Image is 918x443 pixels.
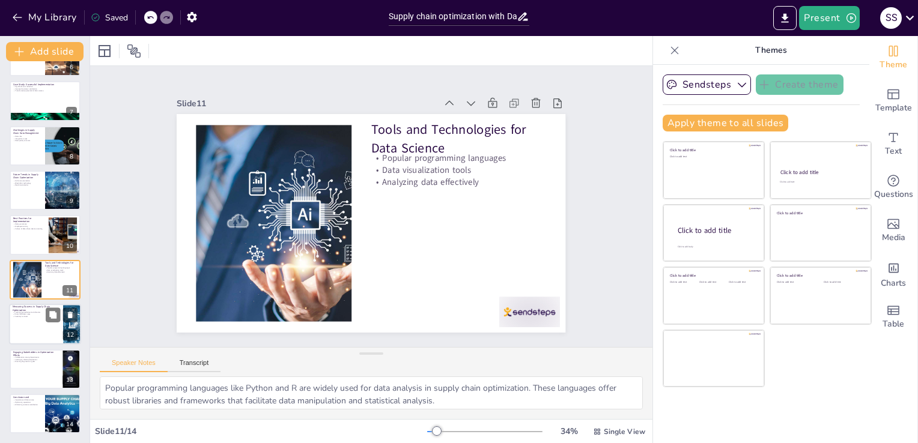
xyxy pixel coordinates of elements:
[13,399,41,402] p: Importance of data science
[13,401,41,403] p: Optimizing operations
[6,42,84,61] button: Add slide
[168,359,221,372] button: Transcript
[378,164,552,212] p: Data visualization tools
[777,210,863,215] div: Click to add title
[9,8,82,27] button: My Library
[10,349,81,389] div: 13
[882,231,905,244] span: Media
[869,209,917,252] div: Add images, graphics, shapes or video
[869,36,917,79] div: Change the overall theme
[729,281,756,284] div: Click to add text
[670,281,697,284] div: Click to add text
[678,226,755,236] div: Click to add title
[13,306,59,312] p: Measuring Success in Supply Chain Optimization
[380,153,554,201] p: Popular programming languages
[663,74,751,95] button: Sendsteps
[62,241,77,252] div: 10
[13,227,45,229] p: Culture of data-driven decision-making
[62,285,77,296] div: 11
[13,86,77,88] p: Significant cost reduction
[13,139,41,142] p: Data quality concerns
[13,396,41,399] p: Conclusion and
[670,148,756,152] div: Click to add title
[883,318,904,331] span: Table
[880,6,902,30] button: S S
[880,7,902,29] div: S S
[95,41,114,61] div: Layout
[62,375,77,385] div: 13
[13,179,41,182] p: AI-driven automation
[381,122,560,194] p: Tools and Technologies for Data Science
[95,426,427,437] div: Slide 11 / 14
[869,122,917,166] div: Add text boxes
[13,128,41,135] p: Challenges in Supply Chain Data Management
[13,182,41,184] p: Blockchain technology
[66,107,77,118] div: 7
[777,281,815,284] div: Click to add text
[869,295,917,339] div: Add a table
[63,308,78,322] button: Delete Slide
[670,155,756,158] div: Click to add text
[10,81,81,121] div: 7
[45,267,77,269] p: Popular programming languages
[13,216,45,223] p: Best Practices for Implementation
[869,166,917,209] div: Get real-time input from your audience
[13,135,41,137] p: Data silos
[66,151,77,162] div: 8
[45,271,77,274] p: Analyzing data effectively
[13,313,59,316] p: Order fulfillment rates
[13,311,59,313] p: Tracking key performance indicators
[869,252,917,295] div: Add charts and graphs
[62,419,77,430] div: 14
[13,137,41,140] p: Integration issues
[555,426,583,437] div: 34 %
[100,359,168,372] button: Speaker Notes
[46,308,60,322] button: Duplicate Slide
[13,403,41,406] p: Enhancing customer satisfaction
[66,62,77,73] div: 6
[756,74,844,95] button: Create theme
[777,273,863,278] div: Click to add title
[13,83,77,86] p: Case Study: Successful Implementation
[13,360,59,363] p: Ensuring alignment on goals
[678,246,753,249] div: Click to add body
[375,176,549,225] p: Analyzing data effectively
[663,115,788,131] button: Apply theme to all slides
[45,269,77,271] p: Data visualization tools
[13,225,45,228] p: Employee training
[13,173,41,179] p: Future Trends in Supply Chain Optimization
[13,356,59,358] p: Collaboration among departments
[604,427,645,436] span: Single View
[389,8,517,25] input: Insert title
[201,59,457,124] div: Slide 11
[684,36,857,65] p: Themes
[66,196,77,206] div: 9
[63,330,78,341] div: 12
[10,126,81,166] div: 8
[13,88,77,90] p: Improved customer satisfaction
[100,376,643,409] textarea: Popular programming languages like Python and R are widely used for data analysis in supply chain...
[869,79,917,122] div: Add ready made slides
[10,394,81,433] div: 14
[670,273,756,278] div: Click to add title
[824,281,862,284] div: Click to add text
[13,316,59,318] p: Inventory turnover
[885,145,902,158] span: Text
[780,181,860,184] div: Click to add text
[880,58,907,71] span: Theme
[780,169,860,176] div: Click to add title
[127,44,141,58] span: Position
[13,223,45,225] p: Data governance
[45,261,77,268] p: Tools and Technologies for Data Science
[773,6,797,30] button: Export to PowerPoint
[699,281,726,284] div: Click to add text
[13,351,59,357] p: Engaging Stakeholders in Optimization Efforts
[875,101,912,115] span: Template
[10,170,81,210] div: 9
[10,260,81,300] div: 11
[13,90,77,92] p: Transformative potential of data science
[9,304,81,345] div: 12
[13,358,59,361] p: Leveraging diverse perspectives
[874,188,913,201] span: Questions
[799,6,859,30] button: Present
